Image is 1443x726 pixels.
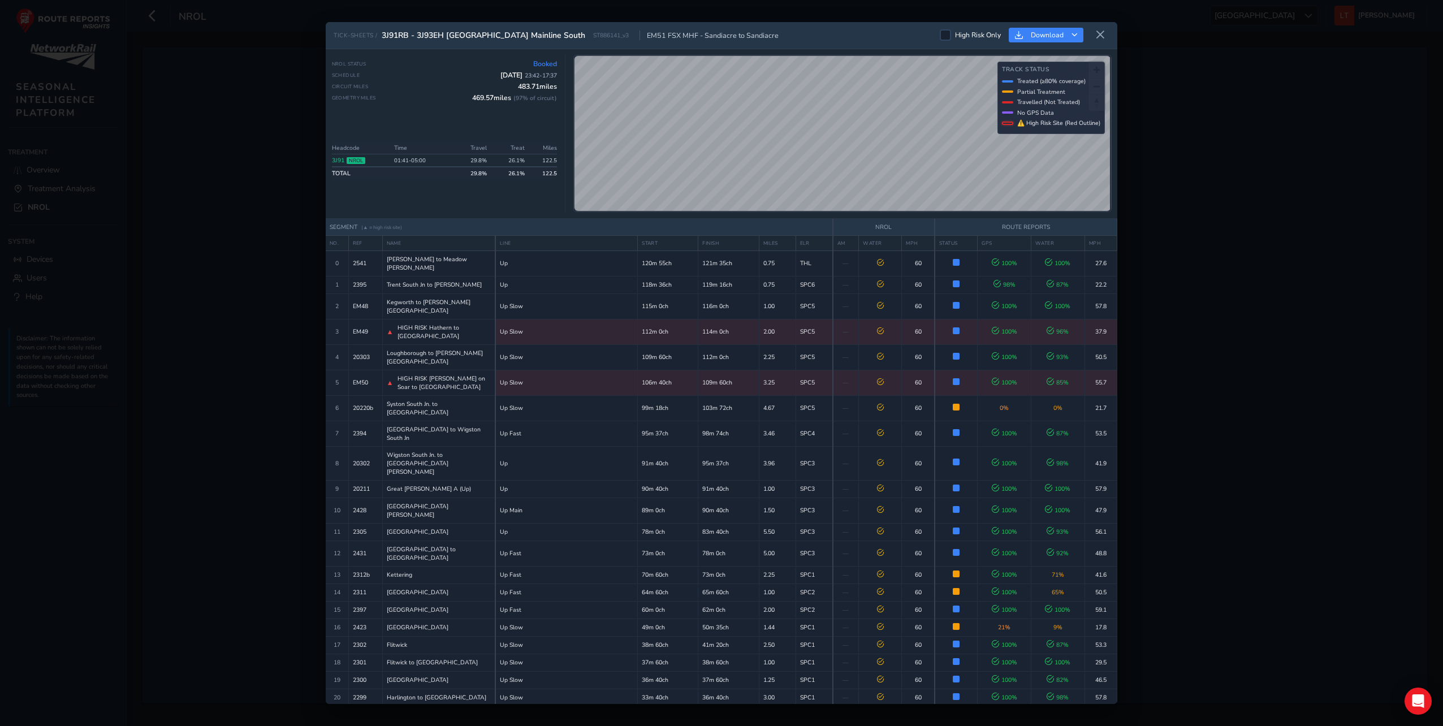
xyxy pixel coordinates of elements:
[698,498,759,523] td: 90m 40ch
[759,370,796,395] td: 3.25
[1085,319,1117,344] td: 37.9
[759,541,796,566] td: 5.00
[902,584,935,601] td: 60
[638,276,698,293] td: 118m 36ch
[1047,528,1069,536] span: 93 %
[453,167,490,179] td: 29.8 %
[759,523,796,541] td: 5.50
[1017,109,1054,117] span: No GPS Data
[843,658,849,667] span: —
[698,293,759,319] td: 116m 0ch
[796,498,832,523] td: SPC3
[1017,119,1100,127] span: ⚠ High Risk Site (Red Outline)
[902,601,935,619] td: 60
[1085,541,1117,566] td: 48.8
[334,623,340,632] span: 16
[335,485,339,493] span: 9
[1047,429,1069,438] span: 87 %
[992,353,1017,361] span: 100 %
[843,378,849,387] span: —
[1047,641,1069,649] span: 87 %
[638,446,698,480] td: 91m 40ch
[1085,344,1117,370] td: 50.5
[495,344,638,370] td: Up Slow
[332,167,391,179] td: TOTAL
[796,541,832,566] td: SPC3
[495,541,638,566] td: Up Fast
[1045,302,1070,310] span: 100 %
[638,480,698,498] td: 90m 40ch
[992,528,1017,536] span: 100 %
[902,421,935,446] td: 60
[638,541,698,566] td: 73m 0ch
[1047,459,1069,468] span: 98 %
[348,601,382,619] td: 2397
[387,280,482,289] span: Trent South Jn to [PERSON_NAME]
[796,619,832,636] td: SPC1
[796,523,832,541] td: SPC3
[902,250,935,276] td: 60
[387,528,448,536] span: [GEOGRAPHIC_DATA]
[843,302,849,310] span: —
[992,641,1017,649] span: 100 %
[335,327,339,336] span: 3
[387,425,491,442] span: [GEOGRAPHIC_DATA] to Wigston South Jn
[992,658,1017,667] span: 100 %
[638,619,698,636] td: 49m 0ch
[796,446,832,480] td: SPC3
[495,636,638,654] td: Up Slow
[361,224,402,231] span: (▲ = high risk site)
[796,250,832,276] td: THL
[348,480,382,498] td: 20211
[1085,654,1117,671] td: 29.5
[843,280,849,289] span: —
[759,319,796,344] td: 2.00
[387,255,491,272] span: [PERSON_NAME] to Meadow [PERSON_NAME]
[902,344,935,370] td: 60
[698,541,759,566] td: 78m 0ch
[796,421,832,446] td: SPC4
[334,528,340,536] span: 11
[1085,498,1117,523] td: 47.9
[843,641,849,649] span: —
[902,619,935,636] td: 60
[387,623,448,632] span: [GEOGRAPHIC_DATA]
[638,601,698,619] td: 60m 0ch
[500,71,557,80] span: [DATE]
[490,154,528,167] td: 26.1%
[638,566,698,584] td: 70m 60ch
[1047,378,1069,387] span: 85 %
[495,619,638,636] td: Up Slow
[902,370,935,395] td: 60
[332,60,366,67] span: NROL Status
[902,480,935,498] td: 60
[495,250,638,276] td: Up
[796,344,832,370] td: SPC5
[1002,66,1100,74] h4: Track Status
[495,395,638,421] td: Up Slow
[796,654,832,671] td: SPC1
[638,636,698,654] td: 38m 60ch
[453,154,490,167] td: 29.8 %
[495,480,638,498] td: Up
[1045,658,1070,667] span: 100 %
[796,235,832,250] th: ELR
[387,451,491,476] span: Wigston South Jn. to [GEOGRAPHIC_DATA][PERSON_NAME]
[332,142,391,154] th: Headcode
[992,606,1017,614] span: 100 %
[348,523,382,541] td: 2305
[513,94,557,102] span: ( 97 % of circuit)
[1053,623,1062,632] span: 9 %
[698,250,759,276] td: 121m 35ch
[387,298,491,315] span: Kegworth to [PERSON_NAME][GEOGRAPHIC_DATA]
[335,353,339,361] span: 4
[796,370,832,395] td: SPC5
[1085,480,1117,498] td: 57.9
[902,498,935,523] td: 60
[387,485,471,493] span: Great [PERSON_NAME] A (Up)
[698,636,759,654] td: 41m 20ch
[348,636,382,654] td: 2302
[1085,601,1117,619] td: 59.1
[1045,506,1070,515] span: 100 %
[1085,523,1117,541] td: 56.1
